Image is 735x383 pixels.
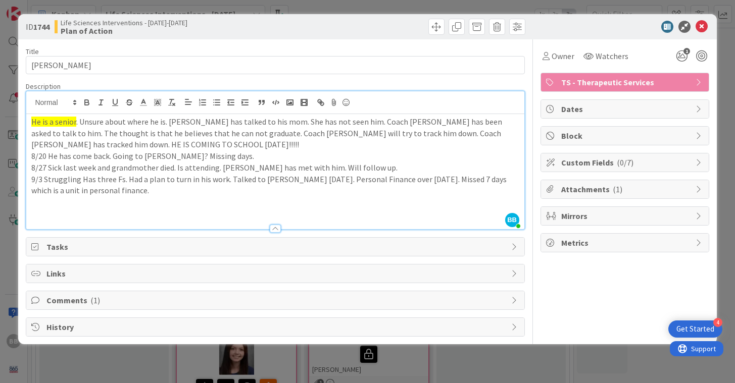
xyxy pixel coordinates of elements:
[33,22,50,32] b: 1744
[561,237,691,249] span: Metrics
[46,241,506,253] span: Tasks
[26,21,50,33] span: ID
[561,76,691,88] span: TS - Therapeutic Services
[21,2,46,14] span: Support
[31,116,519,150] p: . Unsure about where he is. [PERSON_NAME] has talked to his mom. She has not seen him. Coach [PER...
[713,318,722,327] div: 4
[561,156,691,169] span: Custom Fields
[61,27,187,35] b: Plan of Action
[561,183,691,195] span: Attachments
[561,210,691,222] span: Mirrors
[90,295,100,305] span: ( 1 )
[552,50,574,62] span: Owner
[61,19,187,27] span: Life Sciences Interventions - [DATE]-[DATE]
[676,324,714,334] div: Get Started
[617,157,633,168] span: ( 0/7 )
[31,150,519,162] p: 8/20 He has come back. Going to [PERSON_NAME]? Missing days.
[46,294,506,306] span: Comments
[683,48,690,54] span: 1
[46,321,506,333] span: History
[26,47,39,56] label: Title
[26,82,61,91] span: Description
[561,130,691,142] span: Block
[46,267,506,280] span: Links
[26,56,524,74] input: type card name here...
[596,50,628,62] span: Watchers
[505,213,519,227] span: BB
[668,320,722,338] div: Open Get Started checklist, remaining modules: 4
[613,184,622,194] span: ( 1 )
[31,117,76,127] span: He is a senior
[561,103,691,115] span: Dates
[31,174,519,196] p: 9/3 Struggling Has three Fs. Had a plan to turn in his work. Talked to [PERSON_NAME] [DATE]. Pers...
[31,162,519,174] p: 8/27 Sick last week and grandmother died. Is attending. [PERSON_NAME] has met with him. Will foll...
